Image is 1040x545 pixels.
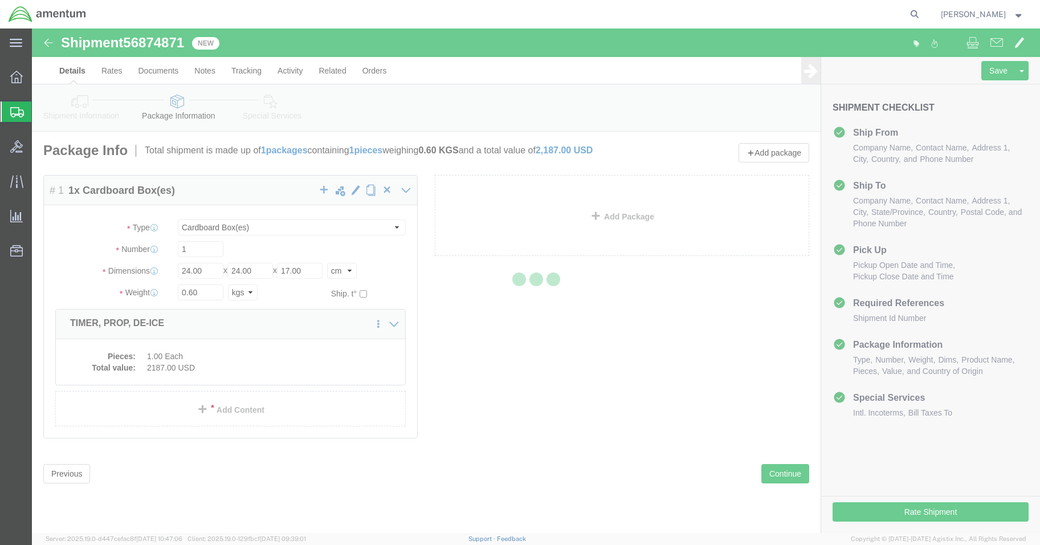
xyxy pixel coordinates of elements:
[46,535,182,542] span: Server: 2025.19.0-d447cefac8f
[260,535,306,542] span: [DATE] 09:39:01
[136,535,182,542] span: [DATE] 10:47:06
[8,6,87,23] img: logo
[187,535,306,542] span: Client: 2025.19.0-129fbcf
[851,534,1026,544] span: Copyright © [DATE]-[DATE] Agistix Inc., All Rights Reserved
[468,535,497,542] a: Support
[941,8,1006,21] span: Eddie Gonzalez
[940,7,1025,21] button: [PERSON_NAME]
[497,535,526,542] a: Feedback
